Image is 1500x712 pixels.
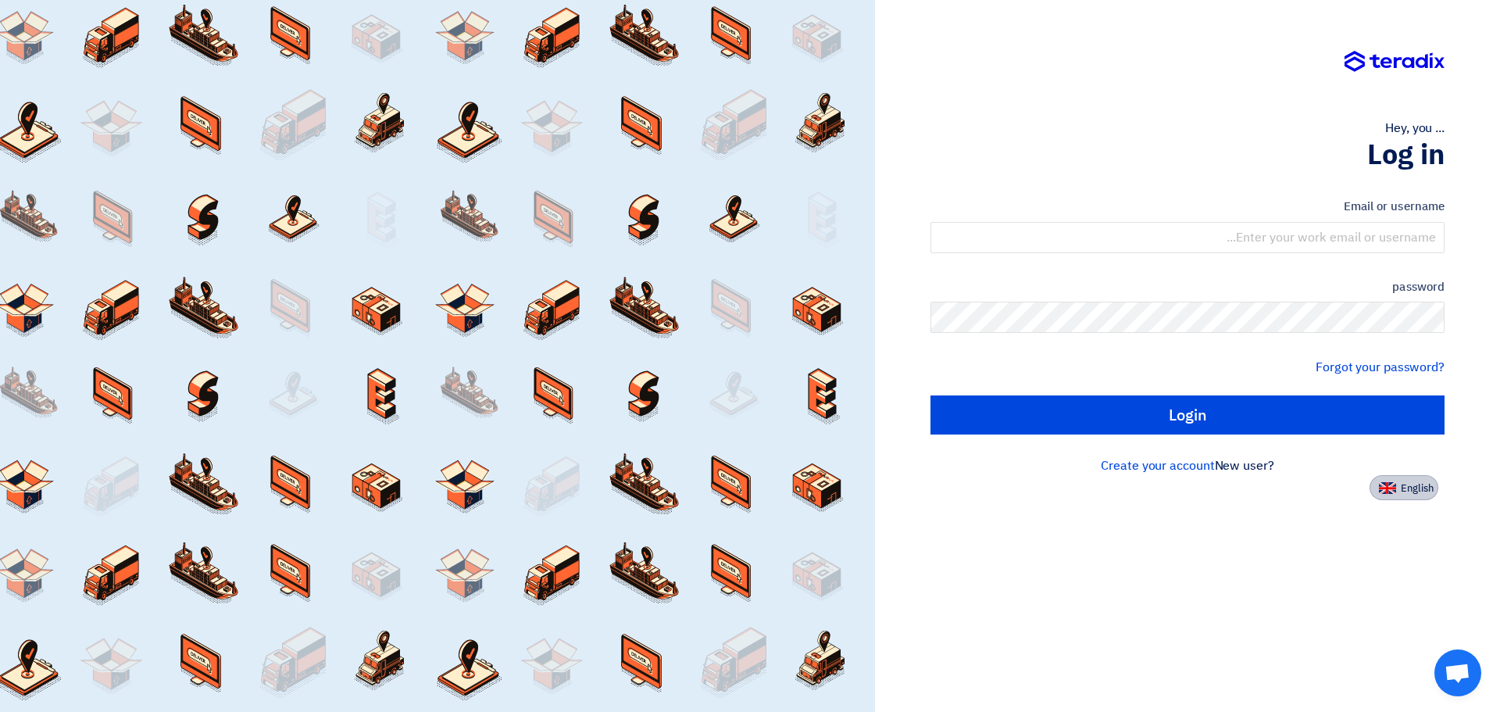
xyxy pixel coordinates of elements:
[1344,198,1445,215] font: Email or username
[1367,134,1445,176] font: Log in
[1385,119,1445,138] font: Hey, you ...
[1316,358,1445,377] a: Forgot your password?
[1379,482,1396,494] img: en-US.png
[1101,456,1214,475] a: Create your account
[1215,456,1274,475] font: New user?
[1370,475,1438,500] button: English
[1401,481,1434,496] font: English
[1345,51,1445,73] img: Teradix logo
[1392,278,1445,295] font: password
[1434,649,1481,696] div: Open chat
[930,222,1445,253] input: Enter your work email or username...
[930,395,1445,435] input: Login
